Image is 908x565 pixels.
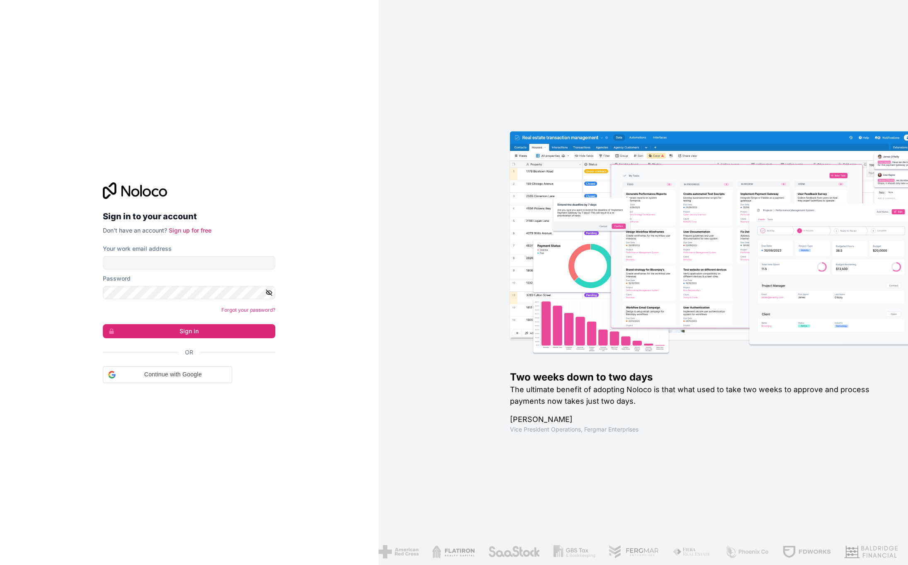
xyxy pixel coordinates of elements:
[488,545,540,558] img: /assets/saastock-C6Zbiodz.png
[510,371,881,384] h1: Two weeks down to two days
[185,348,193,356] span: Or
[103,209,275,224] h2: Sign in to your account
[510,384,881,407] h2: The ultimate benefit of adopting Noloco is that what used to take two weeks to approve and proces...
[379,545,419,558] img: /assets/american-red-cross-BAupjrZR.png
[510,425,881,434] h1: Vice President Operations , Fergmar Enterprises
[103,366,232,383] div: Continue with Google
[103,324,275,338] button: Sign in
[103,256,275,269] input: Email address
[510,414,881,425] h1: [PERSON_NAME]
[725,545,770,558] img: /assets/phoenix-BREaitsQ.png
[844,545,898,558] img: /assets/baldridge-DxmPIwAm.png
[221,307,275,313] a: Forgot your password?
[782,545,831,558] img: /assets/fdworks-Bi04fVtw.png
[673,545,711,558] img: /assets/fiera-fwj2N5v4.png
[432,545,475,558] img: /assets/flatiron-C8eUkumj.png
[103,245,172,253] label: Your work email address
[103,227,167,234] span: Don't have an account?
[119,370,227,379] span: Continue with Google
[103,286,275,299] input: Password
[169,227,211,234] a: Sign up for free
[609,545,659,558] img: /assets/fergmar-CudnrXN5.png
[554,545,596,558] img: /assets/gbstax-C-GtDUiK.png
[103,274,131,283] label: Password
